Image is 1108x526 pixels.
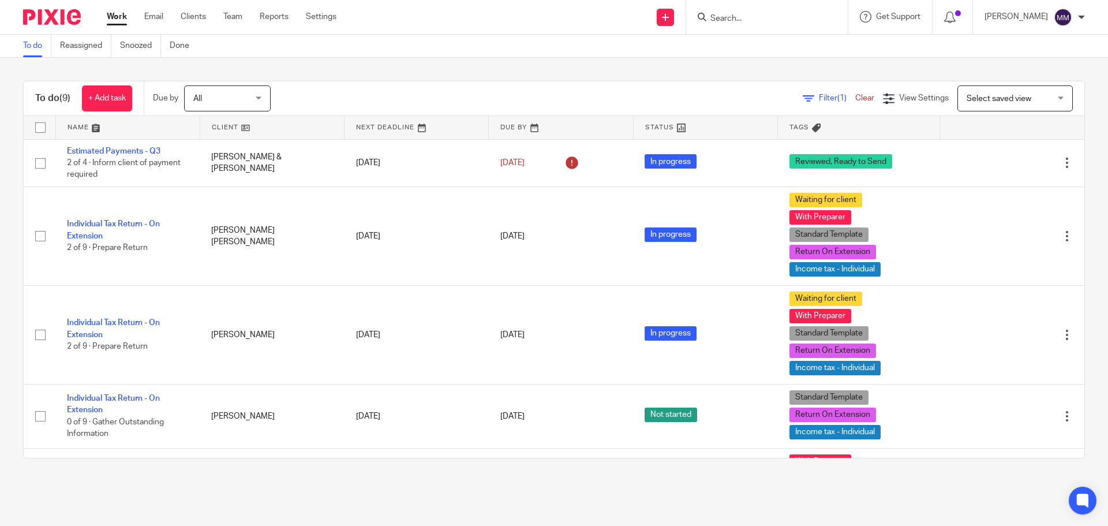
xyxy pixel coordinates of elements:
img: Pixie [23,9,81,25]
span: Tags [789,124,809,130]
a: Work [107,11,127,23]
span: All [193,95,202,103]
span: With Preparer [789,210,851,225]
span: [DATE] [500,331,525,339]
a: Team [223,11,242,23]
td: [PERSON_NAME] & [PERSON_NAME] [200,139,344,186]
a: Clients [181,11,206,23]
h1: To do [35,92,70,105]
span: View Settings [899,94,949,102]
span: Return On Extension [789,408,876,422]
span: Return On Extension [789,245,876,259]
a: Email [144,11,163,23]
span: 2 of 9 · Prepare Return [67,342,148,350]
input: Search [709,14,813,24]
span: [DATE] [500,412,525,420]
img: svg%3E [1054,8,1072,27]
span: Select saved view [967,95,1031,103]
span: Get Support [876,13,920,21]
span: Income tax - Individual [789,425,881,439]
a: Snoozed [120,35,161,57]
a: To do [23,35,51,57]
span: Return On Extension [789,344,876,358]
a: Estimated Payments - Q3 [67,147,160,155]
a: Individual Tax Return - On Extension [67,220,160,240]
span: [DATE] [500,159,525,167]
td: [DATE] [345,285,489,384]
span: With Preparer [789,454,851,469]
a: Clear [855,94,874,102]
span: Standard Template [789,227,869,242]
span: With Preparer [789,309,851,323]
span: In progress [645,154,697,169]
td: [PERSON_NAME] [200,285,344,384]
span: Not started [645,408,697,422]
td: [DATE] [345,139,489,186]
a: Individual Tax Return - On Extension [67,394,160,414]
span: Waiting for client [789,292,862,306]
td: [PERSON_NAME] [200,448,344,512]
td: [DATE] [345,384,489,448]
span: Reviewed, Ready to Send [789,154,892,169]
span: Waiting for client [789,193,862,207]
a: Done [170,35,198,57]
p: [PERSON_NAME] [985,11,1048,23]
a: + Add task [82,85,132,111]
span: Income tax - Individual [789,361,881,375]
span: Filter [819,94,855,102]
span: (1) [837,94,847,102]
span: Income tax - Individual [789,262,881,277]
span: In progress [645,326,697,341]
td: [DATE] [345,448,489,512]
span: (9) [59,94,70,103]
p: Due by [153,92,178,104]
a: Reports [260,11,289,23]
td: [PERSON_NAME] [PERSON_NAME] [200,186,344,285]
a: Settings [306,11,336,23]
span: In progress [645,227,697,242]
span: 2 of 9 · Prepare Return [67,244,148,252]
a: Individual Tax Return - On Extension [67,319,160,338]
span: Standard Template [789,390,869,405]
td: [PERSON_NAME] [200,384,344,448]
span: 2 of 4 · Inform client of payment required [67,159,181,179]
a: Reassigned [60,35,111,57]
span: 0 of 9 · Gather Outstanding Information [67,418,164,438]
span: [DATE] [500,232,525,240]
td: [DATE] [345,186,489,285]
span: Standard Template [789,326,869,341]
